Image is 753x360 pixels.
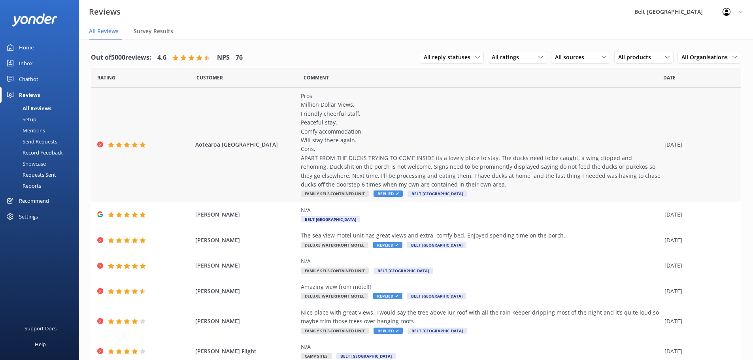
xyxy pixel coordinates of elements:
[374,268,433,274] span: Belt [GEOGRAPHIC_DATA]
[19,87,40,103] div: Reviews
[301,308,661,326] div: Nice place with great views. I would say the tree above iur roof with all the rain keeper drippin...
[19,55,33,71] div: Inbox
[301,328,369,334] span: Family Self-Contained Unit
[301,268,369,274] span: Family Self-Contained Unit
[301,353,332,359] span: Camp Sites
[301,242,368,248] span: Deluxe Waterfront Motel
[681,53,732,62] span: All Organisations
[373,293,402,299] span: Replied
[5,147,79,158] a: Record Feedback
[664,317,731,326] div: [DATE]
[5,103,51,114] div: All Reviews
[5,180,41,191] div: Reports
[5,136,57,147] div: Send Requests
[5,136,79,147] a: Send Requests
[301,231,661,240] div: The sea view motel unit has great views and extra comfy bed. Enjoyed spending time on the porch.
[664,261,731,270] div: [DATE]
[195,287,297,296] span: [PERSON_NAME]
[424,53,475,62] span: All reply statuses
[19,209,38,224] div: Settings
[301,257,661,266] div: N/A
[217,53,230,63] h4: NPS
[5,158,46,169] div: Showcase
[236,53,243,63] h4: 76
[19,40,34,55] div: Home
[5,169,56,180] div: Requests Sent
[5,125,45,136] div: Mentions
[19,193,49,209] div: Recommend
[301,92,661,189] div: Pros Million Dollar Views. Friendly cheerful staff. Peaceful stay. Comfy accommodation. Will stay...
[35,336,46,352] div: Help
[5,147,63,158] div: Record Feedback
[195,140,297,149] span: Aotearoa [GEOGRAPHIC_DATA]
[195,317,297,326] span: [PERSON_NAME]
[134,27,173,35] span: Survey Results
[304,74,329,81] span: Question
[19,71,38,87] div: Chatbot
[5,158,79,169] a: Showcase
[301,216,360,222] span: Belt [GEOGRAPHIC_DATA]
[5,103,79,114] a: All Reviews
[89,27,119,35] span: All Reviews
[5,114,36,125] div: Setup
[301,283,661,291] div: Amazing view from motel!!
[374,328,403,334] span: Replied
[664,347,731,356] div: [DATE]
[157,53,166,63] h4: 4.6
[374,190,403,197] span: Replied
[195,261,297,270] span: [PERSON_NAME]
[301,343,661,351] div: N/A
[555,53,589,62] span: All sources
[97,74,115,81] span: Date
[12,13,57,26] img: yonder-white-logo.png
[664,236,731,245] div: [DATE]
[301,293,368,299] span: Deluxe Waterfront Motel
[664,210,731,219] div: [DATE]
[25,320,57,336] div: Support Docs
[5,125,79,136] a: Mentions
[301,206,661,215] div: N/A
[407,293,466,299] span: Belt [GEOGRAPHIC_DATA]
[91,53,151,63] h4: Out of 5000 reviews:
[492,53,524,62] span: All ratings
[5,114,79,125] a: Setup
[195,210,297,219] span: [PERSON_NAME]
[664,287,731,296] div: [DATE]
[5,180,79,191] a: Reports
[89,6,121,18] h3: Reviews
[301,190,369,197] span: Family Self-Contained Unit
[5,169,79,180] a: Requests Sent
[373,242,402,248] span: Replied
[408,328,467,334] span: Belt [GEOGRAPHIC_DATA]
[407,242,466,248] span: Belt [GEOGRAPHIC_DATA]
[195,236,297,245] span: [PERSON_NAME]
[618,53,656,62] span: All products
[408,190,467,197] span: Belt [GEOGRAPHIC_DATA]
[336,353,396,359] span: Belt [GEOGRAPHIC_DATA]
[195,347,297,356] span: [PERSON_NAME] Flight
[196,74,223,81] span: Date
[663,74,676,81] span: Date
[664,140,731,149] div: [DATE]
